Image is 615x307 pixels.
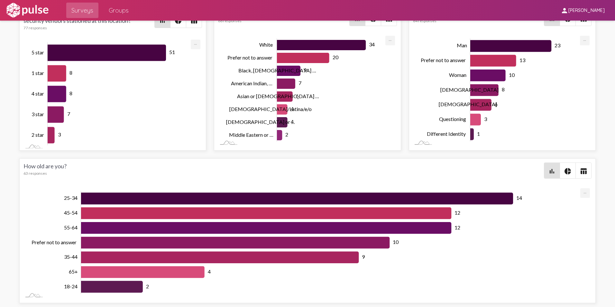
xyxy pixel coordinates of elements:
span: Surveys [71,5,93,16]
tspan: 7 [67,111,70,117]
tspan: 8 [69,90,72,97]
g: Series [81,192,513,293]
a: Export [Press ENTER or use arrow keys to navigate] [580,36,590,42]
mat-icon: pie_chart [174,17,182,24]
tspan: 14 [516,195,522,201]
tspan: Black, [DEMOGRAPHIC_DATA] … [238,67,316,73]
a: Export [Press ENTER or use arrow keys to navigate] [191,40,200,46]
tspan: Prefer not to answer [421,57,466,63]
a: Groups [104,3,134,18]
mat-icon: bar_chart [548,167,556,175]
mat-icon: bar_chart [159,17,166,24]
mat-icon: table_chart [580,167,587,175]
tspan: [DEMOGRAPHIC_DATA] [439,101,497,107]
tspan: 2 star [32,132,44,138]
button: Pie style chart [560,163,575,178]
tspan: 3 star [32,111,44,117]
tspan: Asian or [DEMOGRAPHIC_DATA] … [237,93,319,99]
a: Export [Press ENTER or use arrow keys to navigate] [385,36,395,42]
tspan: [DEMOGRAPHIC_DATA] or … [226,118,295,125]
tspan: American Indian, … [231,80,272,86]
tspan: 45-54 [64,209,78,216]
tspan: 2 [146,283,149,289]
g: Series [277,40,366,140]
tspan: 10 [509,72,515,78]
g: Chart [421,38,581,142]
a: Export [Press ENTER or use arrow keys to navigate] [580,188,590,194]
tspan: 3 [484,116,487,122]
tspan: 12 [454,224,460,230]
tspan: 12 [454,209,460,216]
tspan: Prefer not to answer [32,239,77,245]
button: Table view [576,163,591,178]
tspan: Questioning [439,116,466,122]
tspan: 13 [519,57,526,63]
mat-icon: person [561,7,568,14]
tspan: 9 [362,254,365,260]
g: Chart [226,38,386,142]
tspan: 5 star [32,49,44,55]
tspan: Woman [449,72,466,78]
tspan: 23 [555,42,561,48]
a: Surveys [66,3,98,18]
tspan: 4 star [32,90,44,97]
div: 64 responses [413,18,544,23]
tspan: 55-64 [64,224,78,230]
tspan: 3 [58,132,61,138]
div: 86 responses [218,18,349,23]
tspan: 65+ [69,268,78,274]
div: 63 responses [23,171,544,176]
tspan: 8 [502,86,505,92]
tspan: 20 [333,54,339,60]
img: white-logo.svg [5,2,50,18]
tspan: 8 [69,70,72,76]
tspan: 7 [298,80,301,86]
span: [PERSON_NAME] [568,8,605,14]
button: [PERSON_NAME] [555,4,610,16]
tspan: 25-34 [64,195,78,201]
tspan: 4 [208,268,211,274]
tspan: [DEMOGRAPHIC_DATA] [440,86,499,92]
tspan: [DEMOGRAPHIC_DATA]/Latina/e/o [229,106,312,112]
button: Bar chart [544,163,560,178]
g: Series [48,45,166,144]
tspan: 2 [286,131,289,137]
tspan: 1 [477,130,480,136]
g: Chart [32,191,580,294]
div: 77 responses [23,25,154,30]
mat-icon: table_chart [190,17,198,24]
tspan: Prefer not to answer [227,54,272,60]
div: How old are you? [23,163,544,179]
tspan: 10 [393,239,399,245]
tspan: 51 [169,49,175,55]
g: Chart [32,42,192,146]
tspan: 34 [369,41,375,47]
tspan: 35-44 [64,254,78,260]
mat-icon: pie_chart [564,167,572,175]
tspan: Man [457,42,467,48]
tspan: Different Identity [427,131,466,137]
tspan: White [259,41,273,47]
tspan: Middle Eastern or … [229,131,273,137]
tspan: 1 star [32,70,44,76]
span: Groups [109,5,129,16]
g: Series [470,40,551,140]
tspan: 18-24 [64,283,78,289]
